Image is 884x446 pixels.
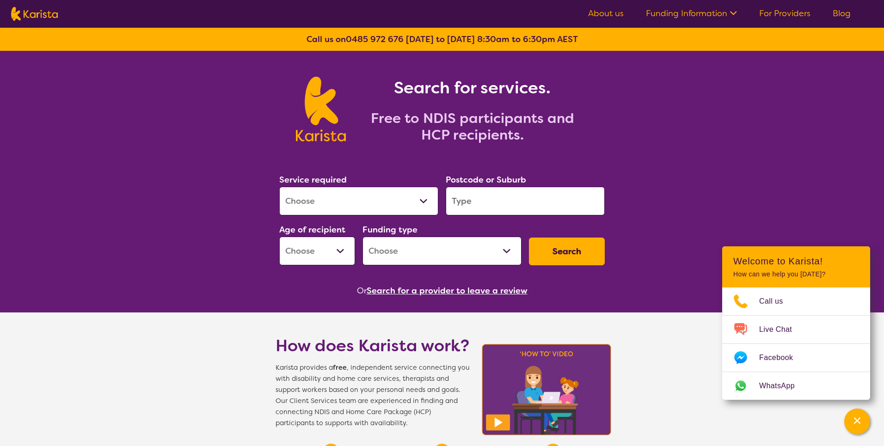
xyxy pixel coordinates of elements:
h2: Free to NDIS participants and HCP recipients. [357,110,588,143]
a: Funding Information [646,8,737,19]
h2: Welcome to Karista! [733,256,859,267]
ul: Choose channel [722,287,870,400]
span: Karista provides a , independent service connecting you with disability and home care services, t... [276,362,470,429]
a: Web link opens in a new tab. [722,372,870,400]
a: Blog [833,8,851,19]
span: Facebook [759,351,804,365]
div: Channel Menu [722,246,870,400]
b: Call us on [DATE] to [DATE] 8:30am to 6:30pm AEST [307,34,578,45]
button: Search for a provider to leave a review [367,284,528,298]
span: Call us [759,294,794,308]
a: About us [588,8,624,19]
p: How can we help you [DATE]? [733,270,859,278]
span: Or [357,284,367,298]
img: Karista logo [296,77,345,141]
button: Search [529,238,605,265]
label: Postcode or Suburb [446,174,526,185]
a: 0485 972 676 [346,34,404,45]
b: free [333,363,347,372]
span: Live Chat [759,323,803,336]
a: For Providers [759,8,810,19]
h1: Search for services. [357,77,588,99]
label: Funding type [362,224,417,235]
h1: How does Karista work? [276,335,470,357]
span: WhatsApp [759,379,806,393]
label: Age of recipient [279,224,345,235]
button: Channel Menu [844,409,870,434]
img: Karista video [479,341,614,438]
img: Karista logo [11,7,58,21]
input: Type [446,187,605,215]
label: Service required [279,174,347,185]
